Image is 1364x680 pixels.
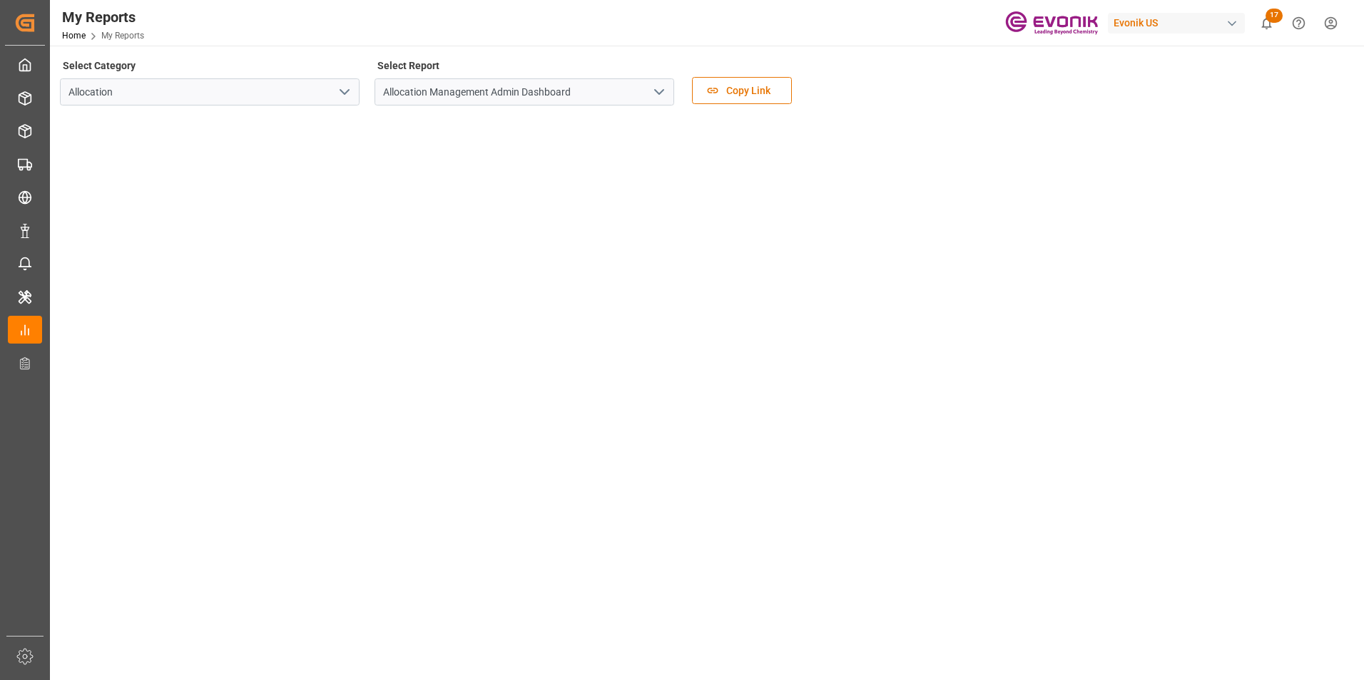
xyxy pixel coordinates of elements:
[1108,9,1251,36] button: Evonik US
[62,31,86,41] a: Home
[60,78,360,105] input: Type to search/select
[375,56,442,76] label: Select Report
[719,83,778,98] span: Copy Link
[1108,13,1245,34] div: Evonik US
[692,77,792,104] button: Copy Link
[60,56,138,76] label: Select Category
[333,81,355,103] button: open menu
[1005,11,1098,36] img: Evonik-brand-mark-Deep-Purple-RGB.jpeg_1700498283.jpeg
[62,6,144,28] div: My Reports
[648,81,669,103] button: open menu
[1283,7,1315,39] button: Help Center
[1266,9,1283,23] span: 17
[1251,7,1283,39] button: show 17 new notifications
[375,78,674,105] input: Type to search/select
